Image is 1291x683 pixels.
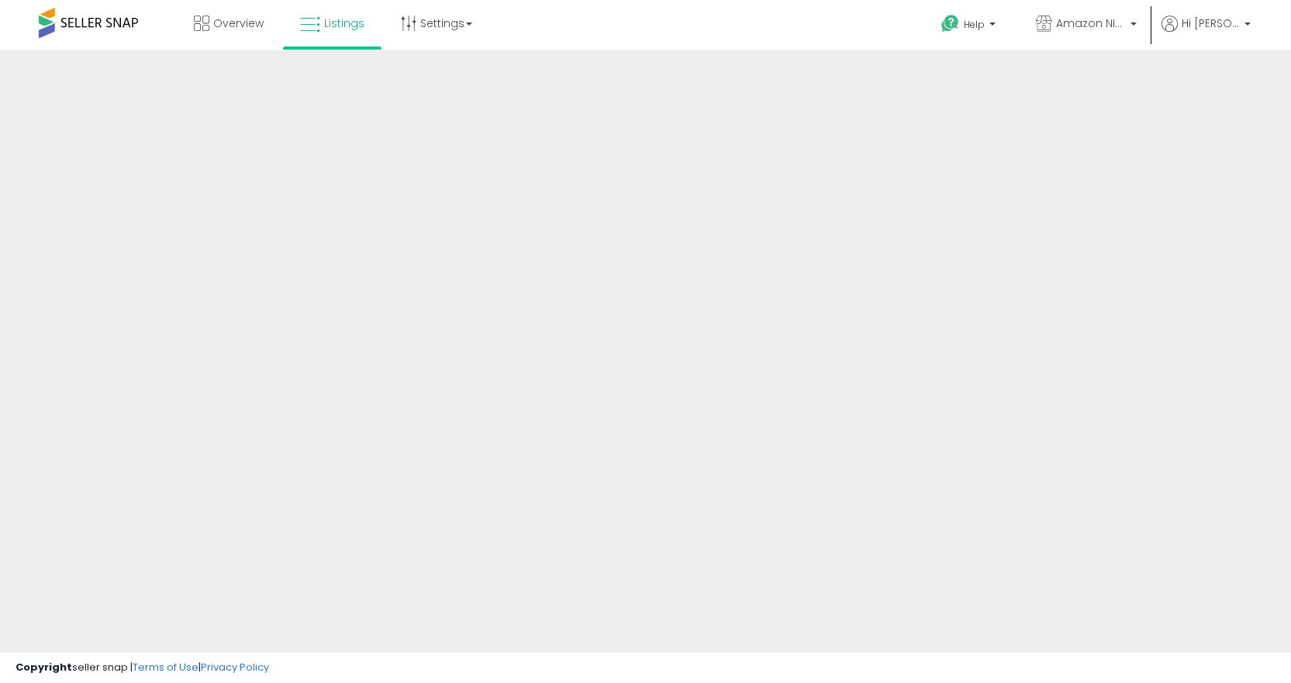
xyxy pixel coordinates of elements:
[941,14,960,33] i: Get Help
[929,2,1011,50] a: Help
[16,661,269,675] div: seller snap | |
[201,660,269,674] a: Privacy Policy
[1162,16,1251,50] a: Hi [PERSON_NAME]
[133,660,198,674] a: Terms of Use
[16,660,72,674] strong: Copyright
[324,16,364,31] span: Listings
[1056,16,1126,31] span: Amazon NINJA
[964,18,985,31] span: Help
[213,16,264,31] span: Overview
[1182,16,1240,31] span: Hi [PERSON_NAME]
